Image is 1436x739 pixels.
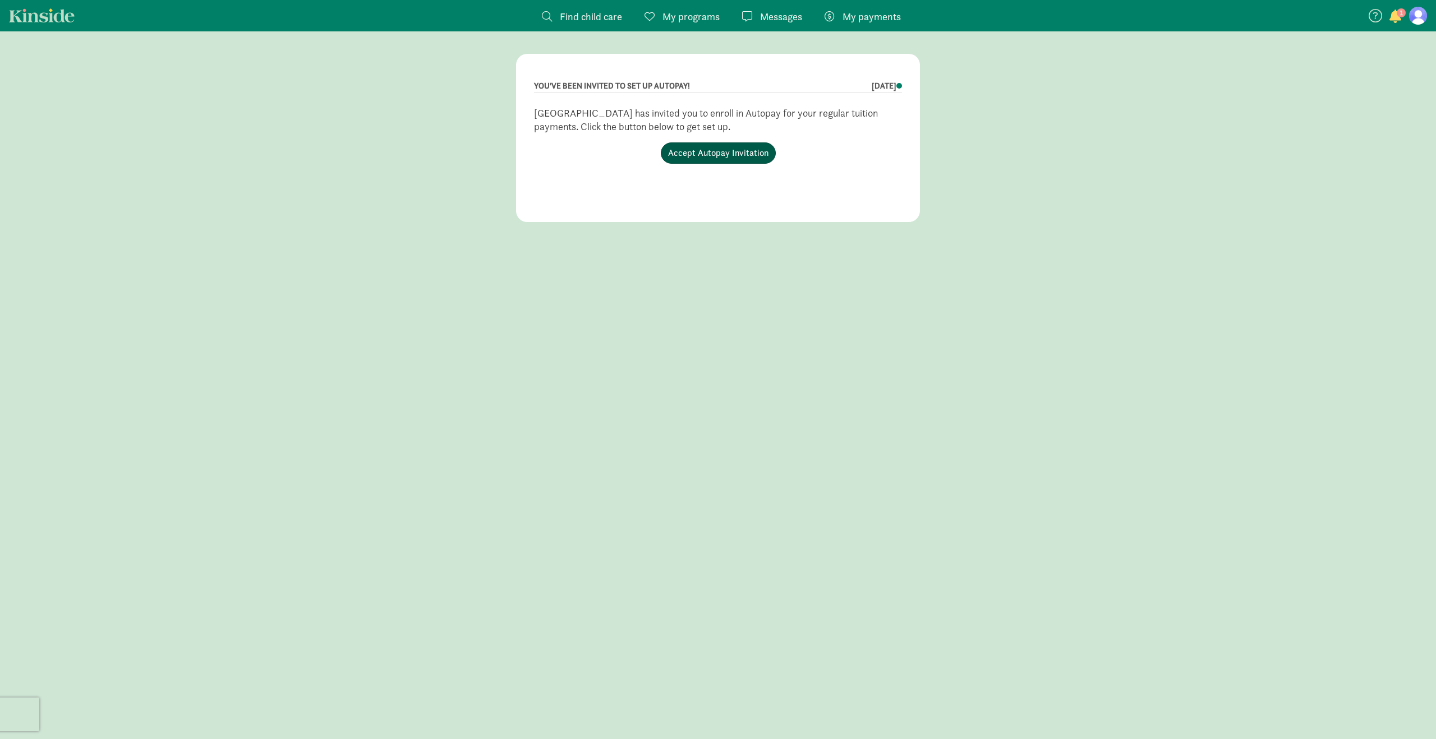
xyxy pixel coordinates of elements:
div: [DATE] [872,80,902,92]
span: Find child care [560,9,622,24]
a: Accept Autopay Invitation [661,142,776,164]
span: My payments [843,9,901,24]
button: 1 [1388,10,1403,25]
p: [GEOGRAPHIC_DATA] has invited you to enroll in Autopay for your regular tuition payments. Click t... [534,107,902,164]
div: YOU'VE BEEN INVITED TO SET UP AUTOPAY! [534,80,690,92]
span: 1 [1397,8,1406,17]
span: Messages [760,9,802,24]
a: Kinside [9,8,75,22]
span: My programs [662,9,720,24]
